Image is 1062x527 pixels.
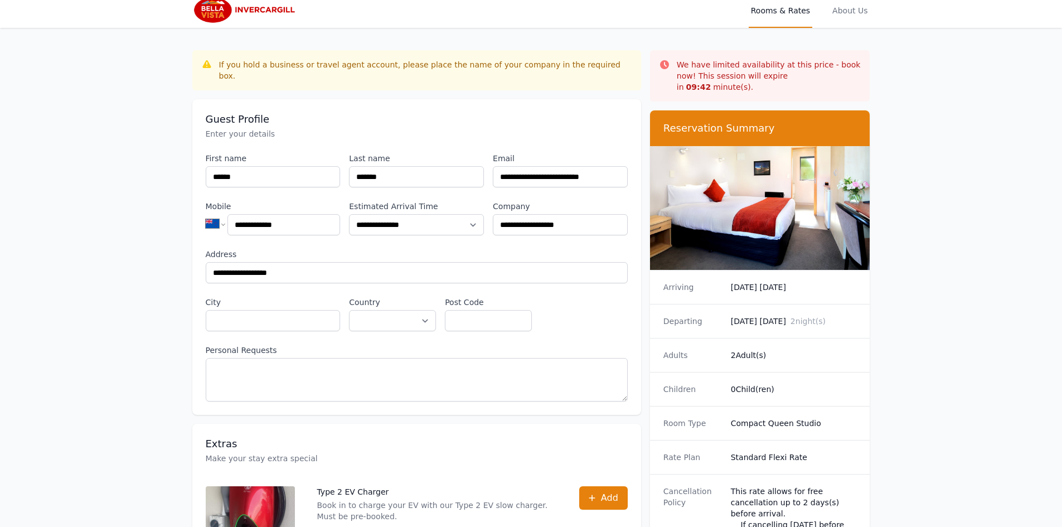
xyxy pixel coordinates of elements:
[317,500,557,522] p: Book in to charge your EV with our Type 2 EV slow charger. Must be pre-booked.
[206,153,341,164] label: First name
[731,452,857,463] dd: Standard Flexi Rate
[206,113,628,126] h3: Guest Profile
[663,452,722,463] dt: Rate Plan
[731,316,857,327] dd: [DATE] [DATE]
[206,437,628,451] h3: Extras
[601,491,618,505] span: Add
[731,350,857,361] dd: 2 Adult(s)
[206,297,341,308] label: City
[663,384,722,395] dt: Children
[579,486,628,510] button: Add
[349,201,484,212] label: Estimated Arrival Time
[791,317,826,326] span: 2 night(s)
[686,83,711,91] strong: 09 : 42
[206,128,628,139] p: Enter your details
[663,282,722,293] dt: Arriving
[650,146,870,270] img: Compact Queen Studio
[219,59,632,81] div: If you hold a business or travel agent account, please place the name of your company in the requ...
[663,350,722,361] dt: Adults
[445,297,532,308] label: Post Code
[677,59,861,93] p: We have limited availability at this price - book now! This session will expire in minute(s).
[663,316,722,327] dt: Departing
[206,249,628,260] label: Address
[206,345,628,356] label: Personal Requests
[663,122,857,135] h3: Reservation Summary
[349,297,436,308] label: Country
[663,418,722,429] dt: Room Type
[731,282,857,293] dd: [DATE] [DATE]
[731,384,857,395] dd: 0 Child(ren)
[493,153,628,164] label: Email
[317,486,557,497] p: Type 2 EV Charger
[493,201,628,212] label: Company
[206,453,628,464] p: Make your stay extra special
[206,201,341,212] label: Mobile
[731,418,857,429] dd: Compact Queen Studio
[349,153,484,164] label: Last name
